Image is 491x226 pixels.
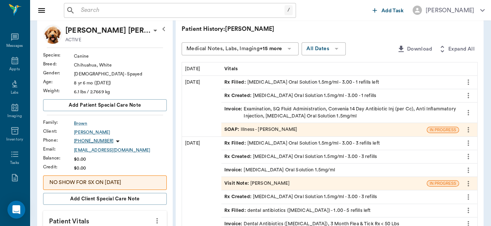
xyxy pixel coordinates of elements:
[43,146,74,152] div: Email :
[462,204,474,217] button: more
[224,65,239,72] span: Vitals
[43,99,167,111] button: Add patient Special Care Note
[74,88,167,95] div: 6.1 lbs / 2.7669 kg
[224,180,290,187] div: [PERSON_NAME]
[74,156,167,162] div: $0.00
[43,137,74,143] div: Phone :
[43,70,74,76] div: Gender :
[224,153,253,160] span: Rx Created :
[43,87,74,94] div: Weight :
[462,123,474,136] button: more
[65,25,151,36] p: [PERSON_NAME] [PERSON_NAME]
[462,106,474,119] button: more
[224,167,244,174] span: Invoice :
[9,67,20,72] div: Appts
[78,5,284,16] input: Search
[49,179,160,187] p: NO SHOW FOR SX ON [DATE]
[43,164,74,170] div: Credit :
[224,79,247,86] span: Rx Filled :
[462,164,474,177] button: more
[186,44,282,54] div: Medical Notes, Labs, Imaging
[43,128,74,135] div: Client :
[69,101,141,109] span: Add patient Special Care Note
[224,193,253,200] span: Rx Created :
[224,207,247,214] span: Rx Filled :
[74,71,167,77] div: [DEMOGRAPHIC_DATA] - Spayed
[427,127,459,133] span: IN PROGRESS
[370,3,407,17] button: Add Task
[65,36,81,43] p: ACTIVE
[74,138,113,144] p: [PHONE_NUMBER]
[224,92,376,99] div: [MEDICAL_DATA] Oral Solution 1.5mg/ml - 3.00 - 1 refills
[43,52,74,58] div: Species :
[43,119,74,126] div: Family :
[260,46,282,51] b: +15 more
[182,25,404,33] p: Patient History: [PERSON_NAME]
[74,129,167,136] a: [PERSON_NAME]
[224,79,379,86] div: [MEDICAL_DATA] Oral Solution 1.5mg/ml - 3.00 - 1 refills left
[7,113,22,119] div: Imaging
[43,78,74,85] div: Age :
[224,140,247,147] span: Rx Filled :
[427,181,459,186] span: IN PROGRESS
[74,147,167,154] a: [EMAIL_ADDRESS][DOMAIN_NAME]
[182,76,221,136] div: [DATE]
[224,207,371,214] div: dental antibiotics ([MEDICAL_DATA]) - 1.00 - 5 refills left
[6,43,23,49] div: Messages
[224,140,380,147] div: [MEDICAL_DATA] Oral Solution 1.5mg/ml - 3.00 - 3 refills left
[302,42,346,55] button: All Dates
[6,137,23,142] div: Inventory
[407,3,491,17] button: [PERSON_NAME]
[462,89,474,102] button: more
[34,3,49,18] button: Close drawer
[7,201,25,219] div: Open Intercom Messenger
[70,195,140,203] span: Add client Special Care Note
[74,62,167,68] div: Chihuahua, White
[224,92,253,99] span: Rx Created :
[74,165,167,171] div: $0.00
[11,90,19,96] div: Labs
[224,153,377,160] div: [MEDICAL_DATA] Oral Solution 1.5mg/ml - 3.00 - 3 refills
[224,167,335,174] div: [MEDICAL_DATA] Oral Solution 1.5mg/ml
[43,193,167,205] button: Add client Special Care Note
[224,180,250,187] span: Visit Note :
[448,45,475,54] span: Expand All
[224,126,297,133] div: Illness - [PERSON_NAME]
[65,25,151,36] div: Shivers Brown
[462,137,474,149] button: more
[74,53,167,59] div: Canine
[182,62,221,75] div: [DATE]
[43,25,62,44] img: Profile Image
[224,126,241,133] span: SOAP :
[462,76,474,88] button: more
[224,106,456,120] div: Examination, SQ Fluid Administration, Convenia 14 Day Antibiotic Inj (per Cc), Anti Inflammatory ...
[435,42,478,56] button: Expand All
[462,177,474,190] button: more
[462,191,474,203] button: more
[462,150,474,163] button: more
[10,160,19,166] div: Tasks
[224,193,377,200] div: [MEDICAL_DATA] Oral Solution 1.5mg/ml - 3.00 - 3 refills
[426,6,474,15] div: [PERSON_NAME]
[74,120,167,127] a: Brown
[224,106,244,120] span: Invoice :
[394,42,435,56] button: Download
[43,155,74,161] div: Balance :
[74,80,167,86] div: 8 yr 6 mo ([DATE])
[284,5,293,15] div: /
[43,61,74,67] div: Breed :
